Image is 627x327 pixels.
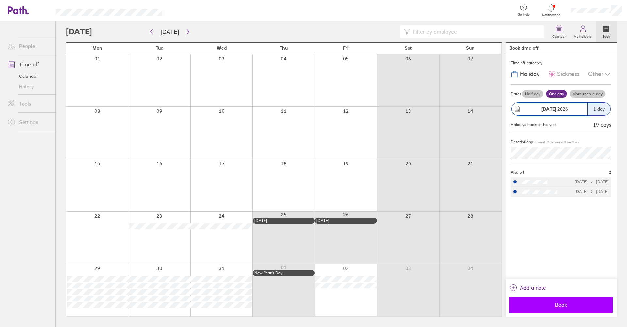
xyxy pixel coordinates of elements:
[596,21,617,42] a: Book
[570,33,596,39] label: My holidays
[511,99,611,119] button: [DATE] 20261 day
[3,81,55,92] a: History
[588,68,611,80] div: Other
[316,218,375,223] div: [DATE]
[570,90,605,98] label: More than a day
[593,122,611,128] div: 19 days
[3,40,55,53] a: People
[92,45,102,51] span: Mon
[531,140,579,144] span: (Optional. Only you will see this)
[575,189,609,194] div: [DATE] [DATE]
[541,106,568,112] span: 2026
[254,218,313,223] div: [DATE]
[557,71,580,77] span: Sickness
[575,180,609,184] div: [DATE] [DATE]
[511,139,531,144] span: Description
[280,45,288,51] span: Thu
[3,58,55,71] a: Time off
[3,71,55,81] a: Calendar
[155,26,184,37] button: [DATE]
[217,45,227,51] span: Wed
[587,103,610,115] div: 1 day
[511,58,611,68] div: Time off category
[541,3,562,17] a: Notifications
[343,45,349,51] span: Fri
[254,271,313,275] div: New Year’s Day
[3,97,55,110] a: Tools
[509,45,539,51] div: Book time off
[509,283,546,293] button: Add a note
[511,92,521,96] span: Dates
[570,21,596,42] a: My holidays
[405,45,412,51] span: Sat
[466,45,474,51] span: Sun
[520,283,546,293] span: Add a note
[3,115,55,129] a: Settings
[599,33,614,39] label: Book
[156,45,163,51] span: Tue
[609,170,611,175] span: 2
[522,90,543,98] label: Half day
[509,297,613,313] button: Book
[511,122,557,127] div: Holidays booked this year
[548,33,570,39] label: Calendar
[511,170,524,175] span: Also off
[541,106,556,112] strong: [DATE]
[520,71,539,77] span: Holiday
[410,26,540,38] input: Filter by employee
[513,13,534,17] span: Get help
[514,302,608,308] span: Book
[546,90,567,98] label: One day
[541,13,562,17] span: Notifications
[548,21,570,42] a: Calendar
